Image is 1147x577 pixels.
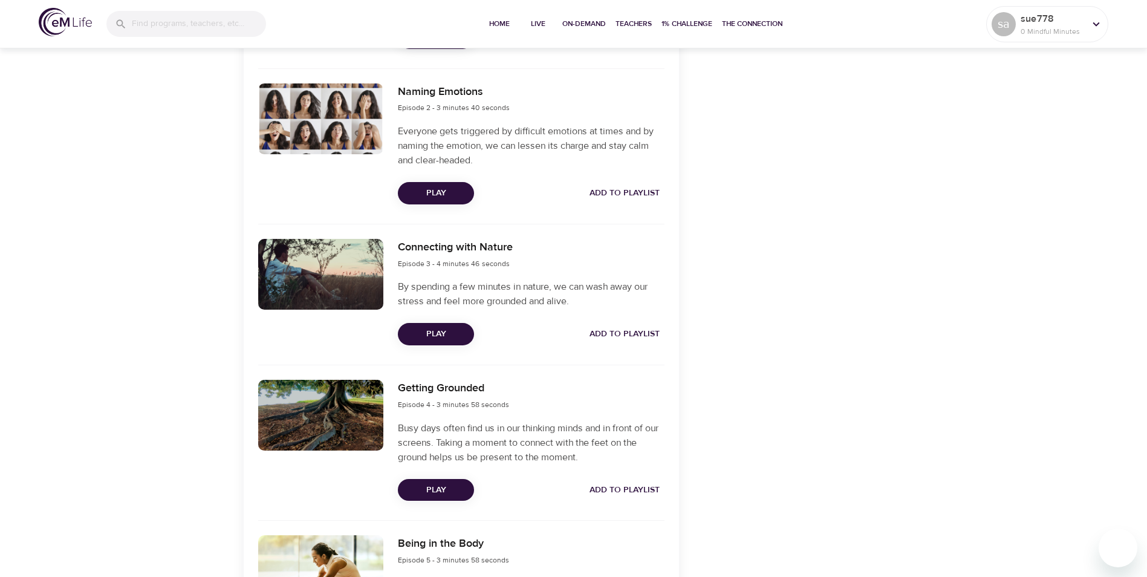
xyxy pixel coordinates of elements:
[616,18,652,30] span: Teachers
[408,327,464,342] span: Play
[398,400,509,409] span: Episode 4 - 3 minutes 58 seconds
[1021,26,1085,37] p: 0 Mindful Minutes
[590,186,660,201] span: Add to Playlist
[1021,11,1085,26] p: sue778
[398,83,510,101] h6: Naming Emotions
[590,327,660,342] span: Add to Playlist
[398,535,509,553] h6: Being in the Body
[132,11,266,37] input: Find programs, teachers, etc...
[661,18,712,30] span: 1% Challenge
[398,103,510,112] span: Episode 2 - 3 minutes 40 seconds
[398,182,474,204] button: Play
[562,18,606,30] span: On-Demand
[524,18,553,30] span: Live
[398,479,474,501] button: Play
[1099,529,1137,567] iframe: Button to launch messaging window
[398,323,474,345] button: Play
[398,555,509,565] span: Episode 5 - 3 minutes 58 seconds
[398,421,664,465] p: Busy days often find us in our thinking minds and in front of our screens. Taking a moment to con...
[398,279,664,308] p: By spending a few minutes in nature, we can wash away our stress and feel more grounded and alive.
[398,239,513,256] h6: Connecting with Nature
[585,323,664,345] button: Add to Playlist
[398,380,509,397] h6: Getting Grounded
[585,479,664,501] button: Add to Playlist
[992,12,1016,36] div: sa
[408,483,464,498] span: Play
[585,182,664,204] button: Add to Playlist
[398,124,664,168] p: Everyone gets triggered by difficult emotions at times and by naming the emotion, we can lessen i...
[722,18,782,30] span: The Connection
[590,483,660,498] span: Add to Playlist
[398,259,510,269] span: Episode 3 - 4 minutes 46 seconds
[485,18,514,30] span: Home
[39,8,92,36] img: logo
[408,186,464,201] span: Play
